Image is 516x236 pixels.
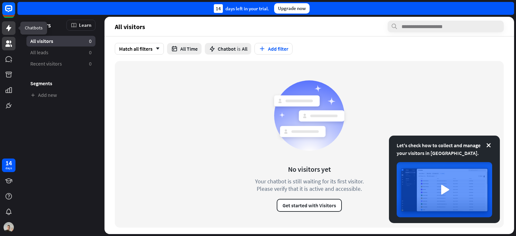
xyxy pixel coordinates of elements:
span: Chatbot [218,46,236,52]
div: 14 [214,4,223,13]
button: Open LiveChat chat widget [5,3,25,22]
button: All Time [167,43,202,55]
span: All [242,46,247,52]
div: 14 [5,160,12,166]
div: days [5,166,12,170]
span: All leads [30,49,48,56]
button: Add filter [254,43,293,55]
a: Add new [26,90,95,100]
img: image [397,162,492,217]
aside: 0 [89,60,92,67]
div: No visitors yet [288,165,331,174]
button: Get started with Visitors [277,199,342,212]
a: All leads 0 [26,47,95,58]
span: All visitors [115,23,145,30]
span: is [237,46,241,52]
span: Learn [79,22,91,28]
div: days left in your trial. [214,4,269,13]
div: Your chatbot is still waiting for its first visitor. Please verify that it is active and accessible. [243,178,375,192]
a: Recent visitors 0 [26,58,95,69]
div: Upgrade now [274,3,310,14]
h3: Segments [26,80,95,87]
i: arrow_down [153,47,160,51]
span: Visitors [30,21,51,29]
span: All visitors [30,38,53,45]
div: Let's check how to collect and manage your visitors in [GEOGRAPHIC_DATA]. [397,141,492,157]
aside: 0 [89,38,92,45]
div: Match all filters [115,43,164,55]
span: Recent visitors [30,60,62,67]
a: 14 days [2,159,15,172]
aside: 0 [89,49,92,56]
